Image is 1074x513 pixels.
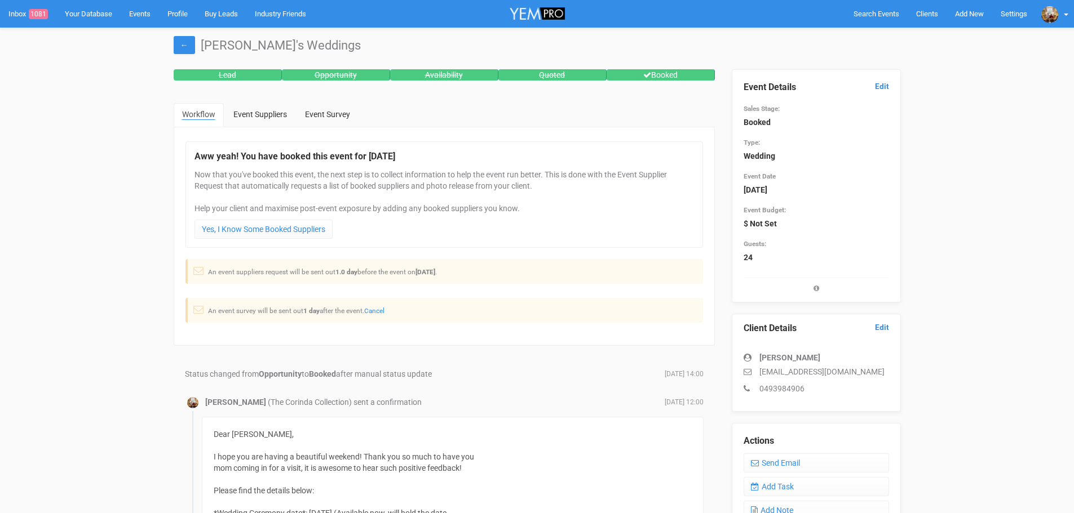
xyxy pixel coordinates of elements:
small: Guests: [744,240,766,248]
strong: $ Not Set [744,219,777,228]
a: Edit [875,81,889,92]
strong: Booked [309,369,336,378]
div: Opportunity [282,69,390,81]
div: Availability [390,69,498,81]
strong: [PERSON_NAME] [205,398,266,407]
h1: [PERSON_NAME]'s Weddings [174,39,901,52]
strong: 1 day [303,307,320,315]
a: Add Task [744,477,889,496]
a: Edit [875,322,889,333]
img: open-uri20200520-4-1r8dlr4 [187,397,198,408]
legend: Client Details [744,322,889,335]
a: ← [174,36,195,54]
p: [EMAIL_ADDRESS][DOMAIN_NAME] [744,366,889,377]
a: Send Email [744,453,889,472]
strong: [DATE] [416,268,435,276]
strong: Wedding [744,151,775,160]
small: Sales Stage: [744,105,780,113]
legend: Event Details [744,81,889,94]
span: Status changed from to after manual status update [185,369,432,378]
div: Booked [607,69,715,81]
span: [DATE] 12:00 [665,398,704,407]
small: Type: [744,139,760,146]
a: Cancel [364,307,384,315]
small: An event survey will be sent out after the event. [208,307,384,315]
strong: Booked [744,118,771,127]
legend: Aww yeah! You have booked this event for [DATE] [195,150,694,163]
p: 0493984906 [744,383,889,394]
p: Now that you've booked this event, the next step is to collect information to help the event run ... [195,169,694,214]
span: Add New [955,10,984,18]
strong: 1.0 day [335,268,357,276]
img: open-uri20200520-4-1r8dlr4 [1041,6,1058,23]
div: Lead [174,69,282,81]
a: Yes, I Know Some Booked Suppliers [195,220,333,239]
span: 1081 [29,9,48,19]
a: Event Suppliers [225,103,295,126]
small: An event suppliers request will be sent out before the event on . [208,268,437,276]
span: (The Corinda Collection) sent a confirmation [268,398,422,407]
span: Search Events [854,10,899,18]
small: Event Budget: [744,206,786,214]
strong: [DATE] [744,185,767,194]
legend: Actions [744,435,889,448]
strong: 24 [744,253,753,262]
a: Event Survey [297,103,359,126]
small: Event Date [744,172,776,180]
strong: [PERSON_NAME] [759,353,820,362]
a: Workflow [174,103,224,127]
span: [DATE] 14:00 [665,369,704,379]
span: Clients [916,10,938,18]
strong: Opportunity [259,369,302,378]
div: Quoted [498,69,607,81]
